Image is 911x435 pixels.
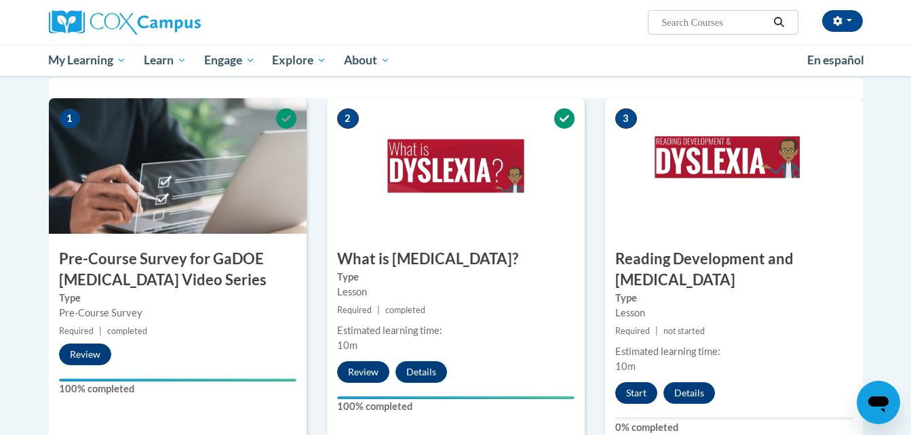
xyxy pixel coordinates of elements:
a: Engage [195,45,264,76]
button: Review [59,344,111,365]
span: 3 [615,108,637,129]
label: 100% completed [337,399,575,414]
div: Your progress [337,396,575,399]
span: 1 [59,108,81,129]
label: Type [59,291,296,306]
div: Estimated learning time: [337,323,575,338]
span: | [99,326,102,336]
div: Your progress [59,379,296,381]
a: Cox Campus [49,10,307,35]
div: Estimated learning time: [615,344,853,359]
span: | [377,305,380,315]
span: Required [59,326,94,336]
span: Explore [272,52,326,68]
input: Search Courses [660,14,769,30]
span: Engage [204,52,255,68]
label: 0% completed [615,420,853,435]
span: Required [615,326,650,336]
div: Lesson [337,285,575,299]
img: Course Image [327,98,585,234]
span: Learn [144,52,187,68]
a: About [335,45,399,76]
h3: Reading Development and [MEDICAL_DATA] [605,249,863,291]
h3: What is [MEDICAL_DATA]? [327,249,585,270]
a: Explore [263,45,335,76]
button: Start [615,382,657,404]
label: Type [615,291,853,306]
div: Lesson [615,306,853,320]
h3: Pre-Course Survey for GaDOE [MEDICAL_DATA] Video Series [49,249,307,291]
button: Account Settings [822,10,863,32]
span: 2 [337,108,359,129]
span: | [655,326,658,336]
span: Required [337,305,372,315]
span: About [344,52,390,68]
span: not started [663,326,705,336]
button: Review [337,361,389,383]
a: My Learning [40,45,136,76]
img: Course Image [605,98,863,234]
span: completed [385,305,425,315]
span: En español [807,53,864,67]
span: 10m [337,339,357,351]
label: 100% completed [59,381,296,396]
img: Course Image [49,98,307,234]
button: Details [395,361,447,383]
img: Cox Campus [49,10,201,35]
span: 10m [615,360,636,372]
label: Type [337,270,575,285]
div: Main menu [28,45,883,76]
a: Learn [135,45,195,76]
a: En español [798,46,873,75]
div: Pre-Course Survey [59,306,296,320]
iframe: Button to launch messaging window [857,381,900,424]
button: Details [663,382,715,404]
button: Search [769,14,789,30]
span: completed [107,326,147,336]
span: My Learning [48,52,126,68]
